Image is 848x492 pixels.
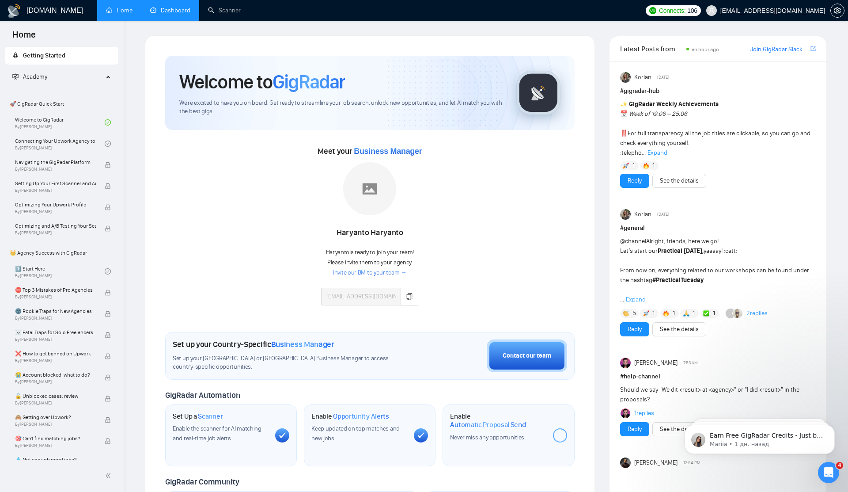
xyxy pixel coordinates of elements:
span: ‼️ [620,130,628,137]
span: check-circle [105,119,111,126]
div: • 22 ч назад [83,137,121,146]
img: 🙏 [683,310,689,317]
span: By [PERSON_NAME] [15,443,96,448]
div: Mariia [31,268,50,277]
span: lock [105,417,111,423]
span: By [PERSON_NAME] [15,400,96,406]
span: By [PERSON_NAME] [15,379,96,385]
a: Connecting Your Upwork Agency to GigRadarBy[PERSON_NAME] [15,134,105,153]
button: Reply [620,422,649,436]
h1: Welcome to [179,70,345,94]
img: Profile image for Dima [10,30,28,48]
span: Opportunity Alerts [333,412,389,421]
img: logo [7,4,21,18]
span: 1 [693,309,695,318]
a: Join GigRadar Slack Community [750,45,809,54]
strong: #PracticalTuesday [652,276,704,284]
a: searchScanner [208,7,241,14]
span: Главная [16,298,42,304]
span: export [810,45,816,52]
strong: Practical [DATE], [658,247,704,255]
button: setting [830,4,844,18]
img: 🔥 [643,163,649,169]
span: By [PERSON_NAME] [15,167,96,172]
div: Haryanto Haryanto [321,225,418,240]
a: 2replies [746,309,768,318]
span: Navigating the GigRadar Platform [15,158,96,167]
span: 🎯 Can't find matching jobs? [15,434,96,443]
span: Thank you! [31,31,66,38]
span: Expand [626,296,646,303]
button: Contact our team [487,339,567,372]
img: Valeriia avatar [16,136,27,147]
img: 👏 [623,310,629,317]
span: Business Manager [271,339,334,349]
span: lock [105,225,111,232]
button: See the details [652,422,706,436]
a: dashboardDashboard [150,7,190,14]
span: lock [105,162,111,168]
span: copy [406,293,413,300]
span: Latest Posts from the GigRadar Community [620,43,684,54]
span: By [PERSON_NAME] [15,294,96,300]
span: Business Manager [354,147,422,156]
h1: # help-channel [620,372,816,381]
span: Please invite them to your agency. [327,259,413,266]
img: Profile image for Mariia [10,161,28,179]
span: 💧 Not enough good jobs? [15,455,96,464]
span: ✨ [620,100,628,108]
button: Отправить сообщение [34,249,143,267]
div: • 1 дн. назад [52,202,93,212]
img: Dima avatar [13,96,23,107]
span: lock [105,332,111,338]
span: Alright, friends, here we go! Let’s start our yaaaay! :catt: From now on, everything related to o... [620,237,809,303]
div: [DOMAIN_NAME] [29,104,81,114]
span: 1 [652,309,655,318]
a: homeHome [106,7,132,14]
button: copy [401,288,418,305]
span: By [PERSON_NAME] [15,209,96,214]
span: By [PERSON_NAME] [15,188,96,193]
span: 5 [632,309,636,318]
div: [DOMAIN_NAME] [29,137,81,146]
span: Haryanto is ready to join your team! [326,248,414,256]
img: Profile image for Mariia [10,194,28,211]
strong: GigRadar Weekly Achievements [629,100,719,108]
div: Dima [31,235,48,244]
span: double-left [105,471,114,480]
span: By [PERSON_NAME] [15,358,96,363]
span: fund-projection-screen [12,73,19,80]
h1: # gigradar-hub [620,86,816,96]
img: gigradar-logo.png [516,71,560,115]
button: Reply [620,174,649,188]
span: Enable the scanner for AI matching and real-time job alerts. [173,425,261,442]
span: ❌ How to get banned on Upwork [15,349,96,358]
a: Invite our BM to your team → [333,269,407,277]
div: Mariia [31,202,50,212]
img: Profile image for Dima [10,226,28,244]
span: lock [105,204,111,210]
span: By [PERSON_NAME] [15,316,96,321]
button: See the details [652,174,706,188]
img: 🔥 [663,310,669,317]
div: Mariia [31,72,50,81]
iframe: Intercom notifications сообщение [671,406,848,468]
span: check-circle [105,268,111,275]
a: See the details [660,176,699,186]
span: lock [105,438,111,444]
span: check-circle [105,141,111,147]
span: Korlan [634,72,651,82]
span: By [PERSON_NAME] [15,422,96,427]
a: Reply [628,176,642,186]
h1: Enable [450,412,545,429]
img: ✅ [703,310,709,317]
span: Optimizing Your Upwork Profile [15,200,96,209]
div: • 22 ч назад [52,170,91,179]
span: lock [105,290,111,296]
a: setting [830,7,844,14]
div: Dima [31,39,48,48]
